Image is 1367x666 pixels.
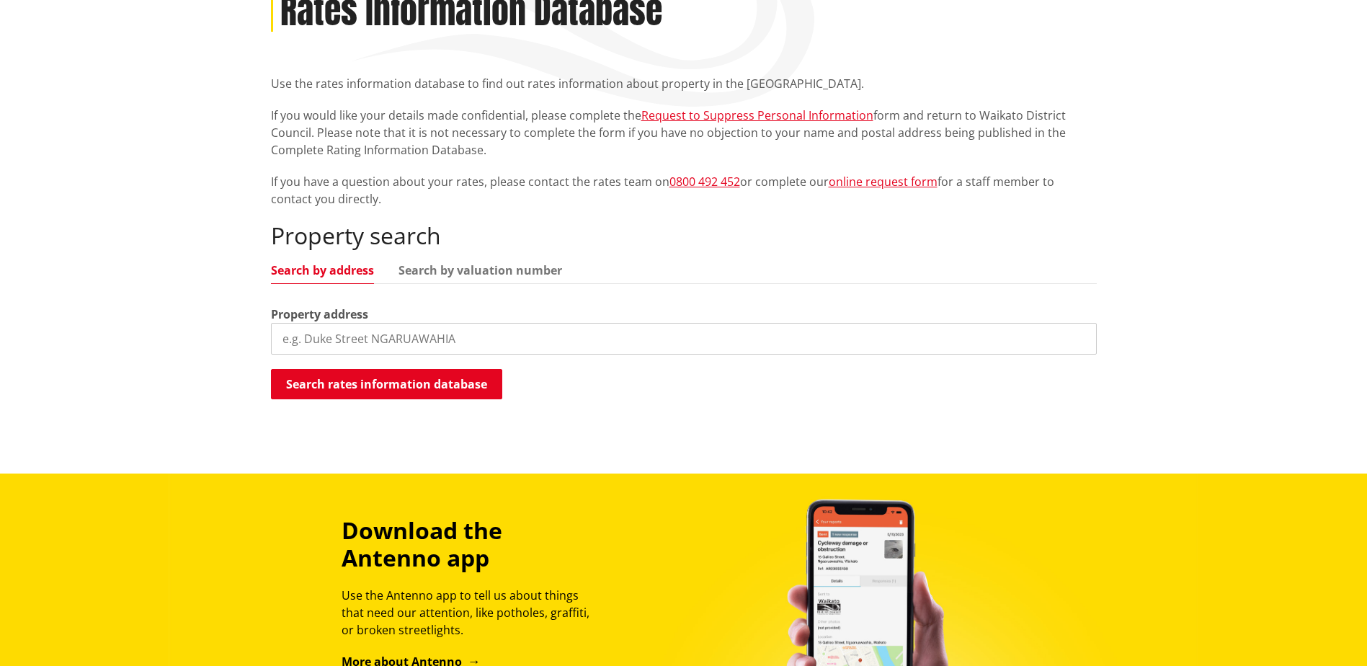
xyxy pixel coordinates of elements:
p: If you would like your details made confidential, please complete the form and return to Waikato ... [271,107,1097,159]
h2: Property search [271,222,1097,249]
h3: Download the Antenno app [342,517,602,572]
a: Search by valuation number [398,265,562,276]
a: Search by address [271,265,374,276]
p: Use the rates information database to find out rates information about property in the [GEOGRAPHI... [271,75,1097,92]
p: If you have a question about your rates, please contact the rates team on or complete our for a s... [271,173,1097,208]
a: 0800 492 452 [669,174,740,190]
a: online request form [829,174,938,190]
label: Property address [271,306,368,323]
a: Request to Suppress Personal Information [641,107,873,123]
p: Use the Antenno app to tell us about things that need our attention, like potholes, graffiti, or ... [342,587,602,639]
button: Search rates information database [271,369,502,399]
input: e.g. Duke Street NGARUAWAHIA [271,323,1097,355]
